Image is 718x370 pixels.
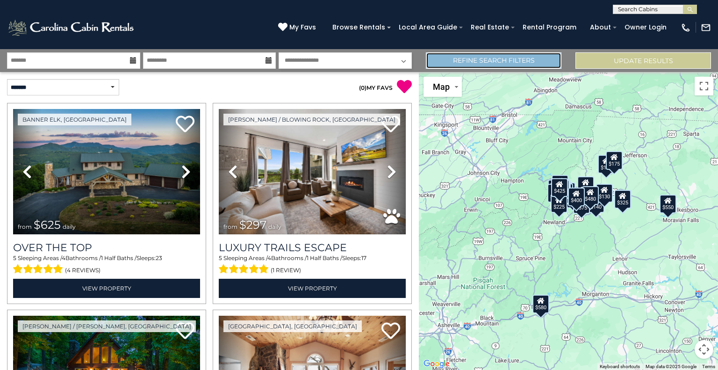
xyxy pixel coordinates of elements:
[176,115,194,135] a: Add to favorites
[600,363,640,370] button: Keyboard shortcuts
[701,22,711,33] img: mail-regular-white.png
[34,218,61,232] span: $625
[577,176,594,195] div: $349
[7,18,136,37] img: White-1-2.png
[268,223,281,230] span: daily
[18,320,196,332] a: [PERSON_NAME] / [PERSON_NAME], [GEOGRAPHIC_DATA]
[646,364,696,369] span: Map data ©2025 Google
[219,241,406,254] a: Luxury Trails Escape
[223,114,400,125] a: [PERSON_NAME] / Blowing Rock, [GEOGRAPHIC_DATA]
[271,264,301,276] span: (1 review)
[424,77,462,97] button: Change map style
[614,190,631,209] div: $325
[361,254,366,261] span: 17
[18,223,32,230] span: from
[219,279,406,298] a: View Property
[547,183,564,202] div: $230
[239,218,266,232] span: $297
[278,22,318,33] a: My Favs
[13,109,200,234] img: thumbnail_167153549.jpeg
[13,254,16,261] span: 5
[18,114,131,125] a: Banner Elk, [GEOGRAPHIC_DATA]
[582,186,599,204] div: $480
[573,195,590,213] div: $375
[328,20,390,35] a: Browse Rentals
[289,22,316,32] span: My Favs
[219,109,406,234] img: thumbnail_168695581.jpeg
[532,294,549,313] div: $580
[585,20,616,35] a: About
[394,20,462,35] a: Local Area Guide
[575,52,711,69] button: Update Results
[267,254,271,261] span: 4
[466,20,514,35] a: Real Estate
[101,254,136,261] span: 1 Half Baths /
[606,151,623,169] div: $175
[588,194,604,212] div: $140
[62,254,65,261] span: 4
[598,155,615,174] div: $175
[681,22,691,33] img: phone-regular-white.png
[63,223,76,230] span: daily
[65,264,101,276] span: (4 reviews)
[219,254,222,261] span: 5
[13,254,200,276] div: Sleeping Areas / Bathrooms / Sleeps:
[620,20,671,35] a: Owner Login
[219,254,406,276] div: Sleeping Areas / Bathrooms / Sleeps:
[568,187,585,206] div: $400
[695,340,713,359] button: Map camera controls
[421,358,452,370] img: Google
[421,358,452,370] a: Open this area in Google Maps (opens a new window)
[660,194,676,213] div: $550
[359,84,393,91] a: (0)MY FAVS
[359,84,366,91] span: ( )
[552,174,568,193] div: $125
[361,84,365,91] span: 0
[13,241,200,254] a: Over The Top
[695,77,713,95] button: Toggle fullscreen view
[551,194,567,213] div: $225
[551,178,568,196] div: $425
[596,184,613,203] div: $130
[156,254,162,261] span: 23
[223,320,362,332] a: [GEOGRAPHIC_DATA], [GEOGRAPHIC_DATA]
[702,364,715,369] a: Terms
[426,52,561,69] a: Refine Search Filters
[223,223,237,230] span: from
[381,321,400,341] a: Add to favorites
[307,254,342,261] span: 1 Half Baths /
[518,20,581,35] a: Rental Program
[13,279,200,298] a: View Property
[433,82,450,92] span: Map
